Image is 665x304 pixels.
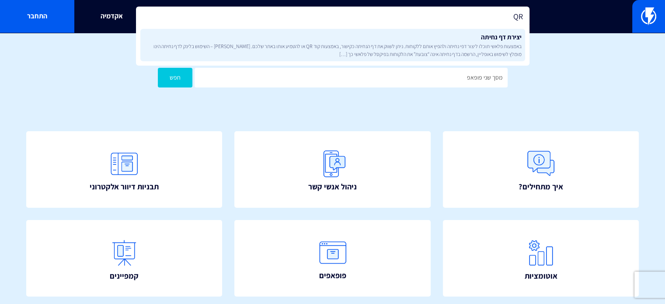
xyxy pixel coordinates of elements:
input: חיפוש [195,68,507,87]
a: אוטומציות [443,220,639,297]
a: ניהול אנשי קשר [234,131,430,208]
a: יצירת דף נחיתהבאמצעות פלאשי תוכלו ליצור דפי נחיתה ולהפיץ אותם ללקוחות. ניתן לשווק את דף הנחיתה כק... [140,29,525,61]
span: קמפיינים [110,270,139,282]
a: קמפיינים [26,220,222,297]
span: אוטומציות [524,270,557,282]
span: תבניות דיוור אלקטרוני [90,181,159,192]
input: חיפוש מהיר... [136,7,529,27]
span: פופאפים [319,270,346,281]
a: תבניות דיוור אלקטרוני [26,131,222,208]
h1: איך אפשר לעזור? [13,46,652,63]
span: באמצעות פלאשי תוכלו ליצור דפי נחיתה ולהפיץ אותם ללקוחות. ניתן לשווק את דף הנחיתה כקישור, באמצעות ... [144,42,522,57]
span: ניהול אנשי קשר [308,181,357,192]
button: חפש [158,68,193,87]
a: פופאפים [234,220,430,297]
span: איך מתחילים? [519,181,563,192]
a: איך מתחילים? [443,131,639,208]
